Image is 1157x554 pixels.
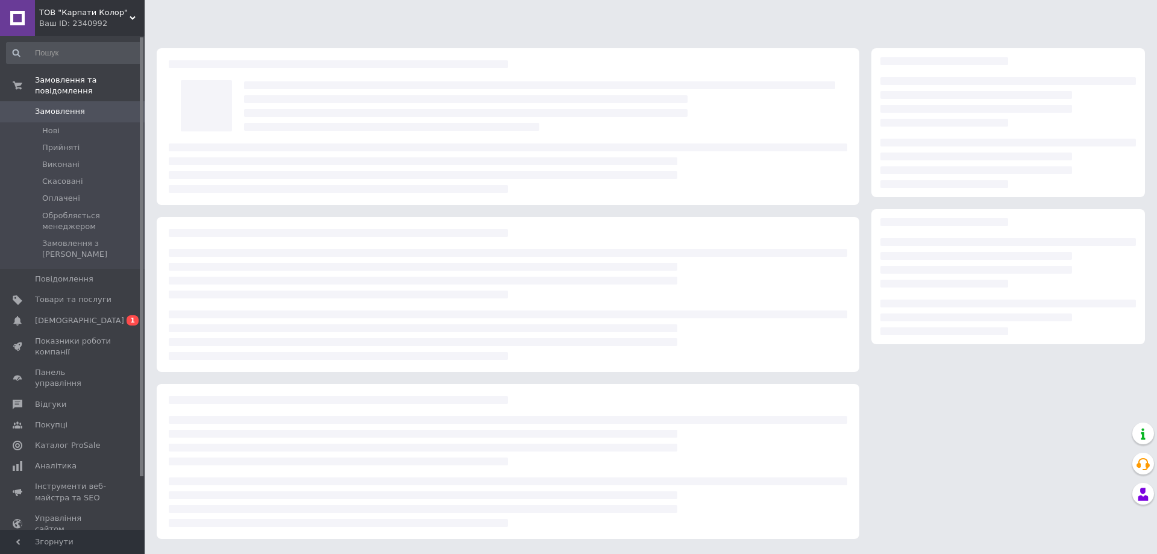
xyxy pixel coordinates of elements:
span: 1 [127,315,139,326]
span: Інструменти веб-майстра та SEO [35,481,111,503]
span: Каталог ProSale [35,440,100,451]
span: ТОВ "Карпати Колор" [39,7,130,18]
span: Управління сайтом [35,513,111,535]
span: Замовлення та повідомлення [35,75,145,96]
span: Аналітика [35,461,77,471]
span: Виконані [42,159,80,170]
span: Повідомлення [35,274,93,285]
span: Показники роботи компанії [35,336,111,357]
input: Пошук [6,42,142,64]
span: Панель управління [35,367,111,389]
span: Товари та послуги [35,294,111,305]
span: Замовлення [35,106,85,117]
span: [DEMOGRAPHIC_DATA] [35,315,124,326]
span: Скасовані [42,176,83,187]
span: Відгуки [35,399,66,410]
span: Оплачені [42,193,80,204]
span: Обробляється менеджером [42,210,141,232]
div: Ваш ID: 2340992 [39,18,145,29]
span: Прийняті [42,142,80,153]
span: Покупці [35,420,67,430]
span: Замовлення з [PERSON_NAME] [42,238,141,260]
span: Нові [42,125,60,136]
